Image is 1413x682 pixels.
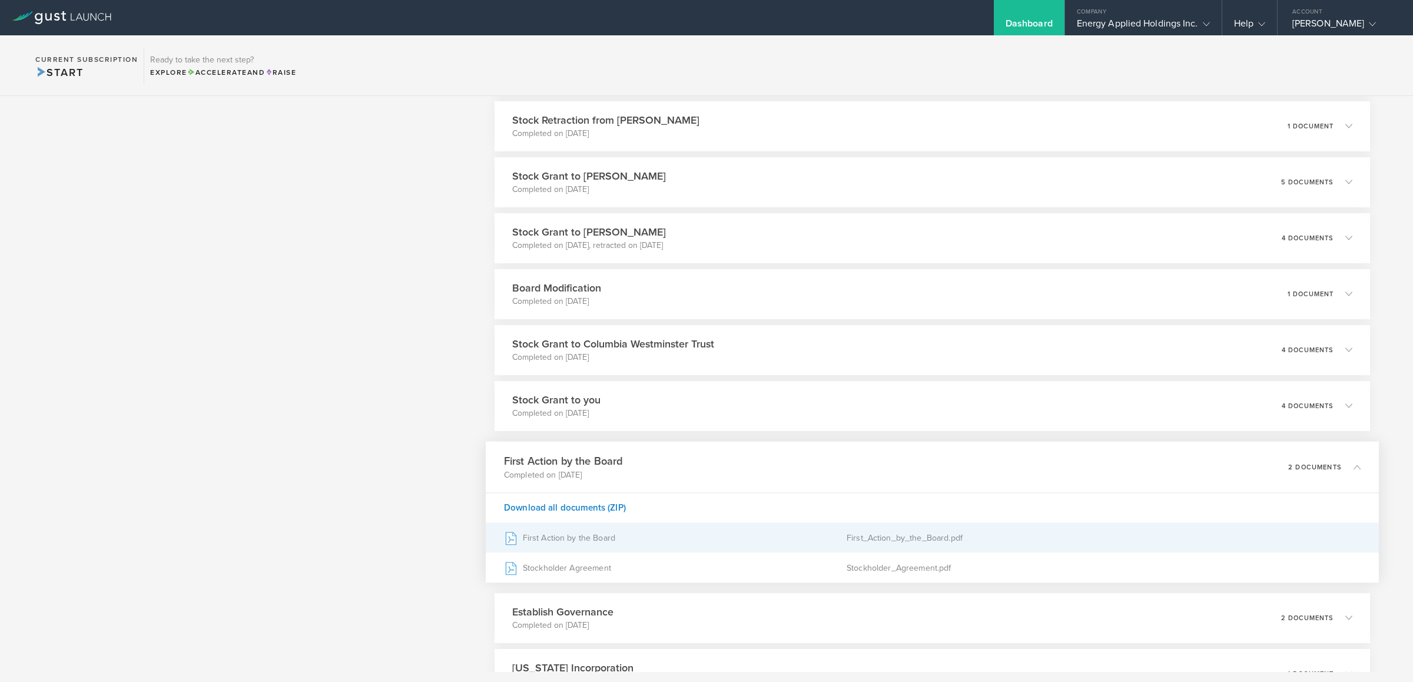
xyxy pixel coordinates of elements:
div: Help [1234,18,1265,35]
h3: Stock Grant to Columbia Westminster Trust [512,336,714,352]
h3: Stock Grant to you [512,392,601,408]
span: Raise [265,68,296,77]
p: 2 documents [1288,464,1342,470]
p: Completed on [DATE] [512,408,601,419]
p: Completed on [DATE], retracted on [DATE] [512,240,666,251]
p: 1 document [1288,123,1334,130]
div: Stockholder Agreement [503,553,846,582]
p: 1 document [1288,671,1334,677]
p: Completed on [DATE] [512,620,613,631]
div: Ready to take the next step?ExploreAccelerateandRaise [144,47,302,84]
div: Dashboard [1006,18,1053,35]
span: Start [35,66,83,79]
p: Completed on [DATE] [503,469,622,481]
p: 5 documents [1281,179,1334,186]
p: Completed on [DATE] [512,184,666,196]
p: 4 documents [1282,347,1334,353]
div: First_Action_by_the_Board.pdf [847,523,1361,552]
p: 2 documents [1281,615,1334,621]
div: First Action by the Board [503,523,846,552]
h3: Stock Grant to [PERSON_NAME] [512,168,666,184]
h3: Stock Retraction from [PERSON_NAME] [512,112,699,128]
p: 4 documents [1282,235,1334,241]
p: Completed on [DATE] [512,128,699,140]
h3: [US_STATE] Incorporation [512,660,633,676]
h2: Current Subscription [35,56,138,63]
div: [PERSON_NAME] [1292,18,1392,35]
span: and [187,68,266,77]
p: 1 document [1288,291,1334,297]
p: 4 documents [1282,403,1334,409]
h3: Ready to take the next step? [150,56,296,64]
div: Download all documents (ZIP) [486,492,1379,522]
div: Explore [150,67,296,78]
h3: Establish Governance [512,604,613,620]
h3: First Action by the Board [503,453,622,469]
p: Completed on [DATE] [512,352,714,363]
h3: Stock Grant to [PERSON_NAME] [512,224,666,240]
div: Stockholder_Agreement.pdf [847,553,1361,582]
span: Accelerate [187,68,247,77]
h3: Board Modification [512,280,601,296]
p: Completed on [DATE] [512,296,601,307]
div: Energy Applied Holdings Inc. [1077,18,1210,35]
